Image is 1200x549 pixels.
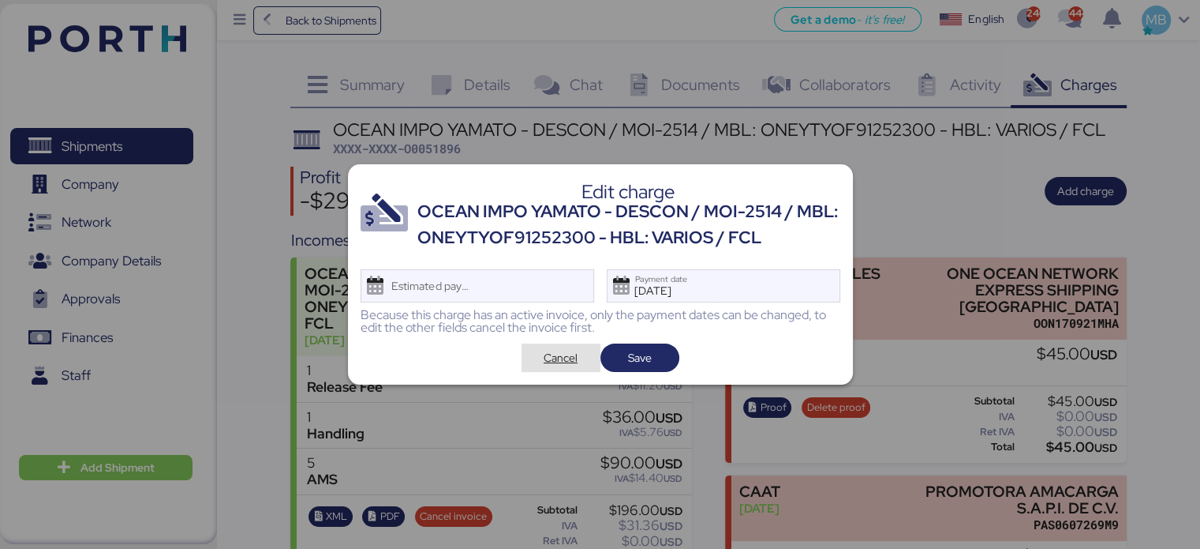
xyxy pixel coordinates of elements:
div: Because this charge has an active invoice, only the payment dates can be changed, to edit the oth... [361,309,840,334]
span: Cancel [544,348,578,367]
span: Save [628,348,652,367]
button: Save [600,344,679,372]
button: Cancel [521,344,600,372]
div: Edit charge [417,185,840,199]
div: OCEAN IMPO YAMATO - DESCON / MOI-2514 / MBL: ONEYTYOF91252300 - HBL: VARIOS / FCL [417,199,840,250]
